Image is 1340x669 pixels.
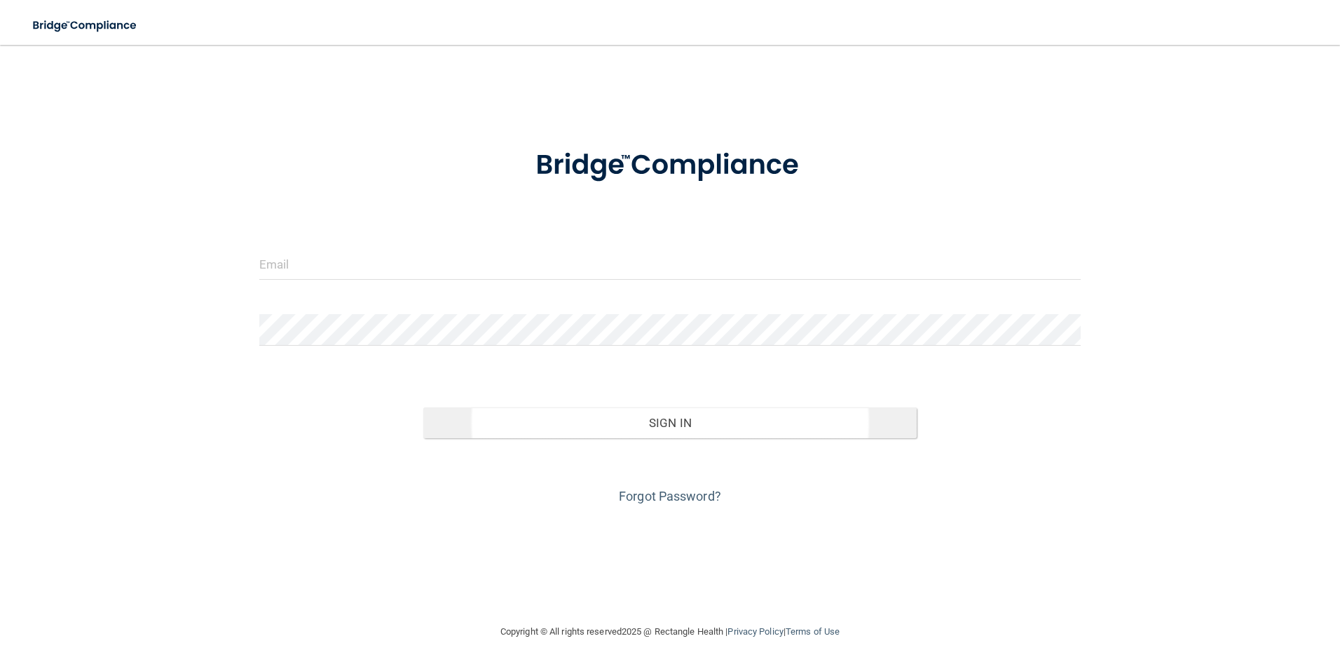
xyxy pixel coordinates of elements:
[619,489,721,504] a: Forgot Password?
[21,11,150,40] img: bridge_compliance_login_screen.278c3ca4.svg
[414,609,926,654] div: Copyright © All rights reserved 2025 @ Rectangle Health | |
[727,626,783,637] a: Privacy Policy
[259,248,1081,280] input: Email
[507,129,833,202] img: bridge_compliance_login_screen.278c3ca4.svg
[423,407,917,438] button: Sign In
[786,626,840,637] a: Terms of Use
